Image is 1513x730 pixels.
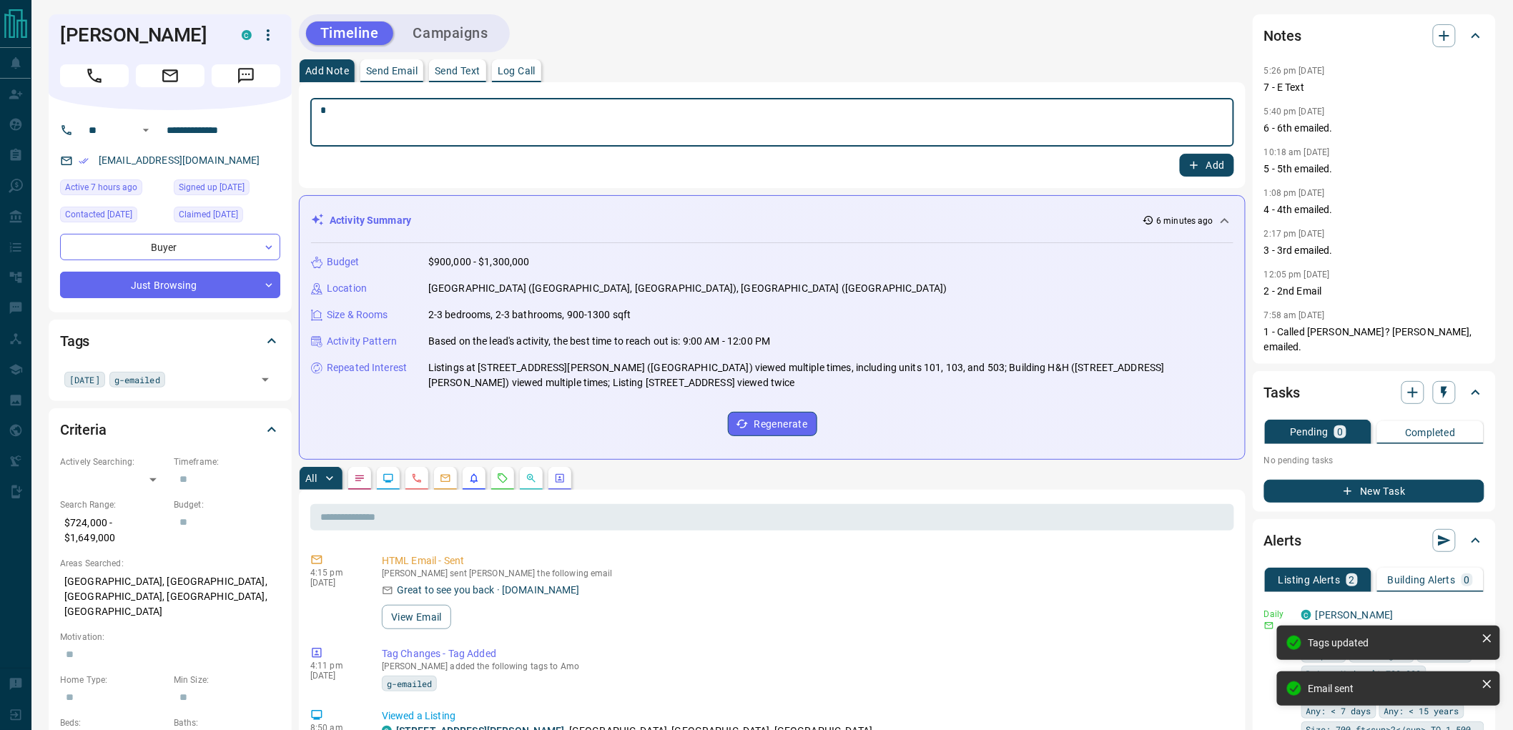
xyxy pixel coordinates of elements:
p: 5:26 pm [DATE] [1264,66,1325,76]
p: 0 [1337,427,1343,437]
p: 1 - Called [PERSON_NAME]? [PERSON_NAME], emailed. [1264,325,1484,355]
p: 12:05 pm [DATE] [1264,270,1330,280]
button: Add [1180,154,1234,177]
button: Open [137,122,154,139]
p: 4:15 pm [310,568,360,578]
a: [PERSON_NAME] [1316,609,1394,621]
div: Tags [60,324,280,358]
div: Notes [1264,19,1484,53]
p: Size & Rooms [327,307,388,322]
span: Signed up [DATE] [179,180,245,194]
svg: Agent Actions [554,473,566,484]
div: Tasks [1264,375,1484,410]
div: Mon Aug 25 2025 [174,207,280,227]
p: Activity Pattern [327,334,397,349]
p: Home Type: [60,674,167,686]
h2: Tasks [1264,381,1300,404]
div: Tags updated [1309,637,1476,648]
p: 10:18 am [DATE] [1264,147,1330,157]
button: Open [255,370,275,390]
p: [DATE] [310,671,360,681]
h2: Notes [1264,24,1301,47]
svg: Opportunities [526,473,537,484]
div: Alerts [1264,523,1484,558]
p: Repeated Interest [327,360,407,375]
div: Mon Sep 22 2025 [60,207,167,227]
p: [PERSON_NAME] sent [PERSON_NAME] the following email [382,568,1228,578]
button: New Task [1264,480,1484,503]
p: 3 - 3rd emailed. [1264,243,1484,258]
span: g-emailed [114,373,160,387]
p: Search Range: [60,498,167,511]
p: Add Note [305,66,349,76]
p: Tag Changes - Tag Added [382,646,1228,661]
svg: Email Verified [79,156,89,166]
h2: Tags [60,330,89,352]
div: Just Browsing [60,272,280,298]
p: Send Email [366,66,418,76]
p: HTML Email - Sent [382,553,1228,568]
svg: Requests [497,473,508,484]
div: Activity Summary6 minutes ago [311,207,1233,234]
p: Listings at [STREET_ADDRESS][PERSON_NAME] ([GEOGRAPHIC_DATA]) viewed multiple times, including un... [428,360,1233,390]
p: 6 - 6th emailed. [1264,121,1484,136]
p: $900,000 - $1,300,000 [428,255,530,270]
svg: Email [1264,621,1274,631]
button: View Email [382,605,451,629]
p: Location [327,281,367,296]
p: Baths: [174,716,280,729]
p: [PERSON_NAME] added the following tags to Amo [382,661,1228,671]
div: condos.ca [242,30,252,40]
p: No pending tasks [1264,450,1484,471]
h1: [PERSON_NAME] [60,24,220,46]
div: Criteria [60,413,280,447]
p: 0 [1464,575,1470,585]
p: 5:40 pm [DATE] [1264,107,1325,117]
svg: Listing Alerts [468,473,480,484]
svg: Emails [440,473,451,484]
span: Message [212,64,280,87]
h2: Alerts [1264,529,1301,552]
div: Sun Oct 12 2025 [60,179,167,199]
div: Buyer [60,234,280,260]
p: $724,000 - $1,649,000 [60,511,167,550]
p: Motivation: [60,631,280,643]
h2: Criteria [60,418,107,441]
p: 6 minutes ago [1157,214,1213,227]
p: 1:08 pm [DATE] [1264,188,1325,198]
p: Log Call [498,66,536,76]
p: Timeframe: [174,455,280,468]
p: Pending [1290,427,1329,437]
p: Actively Searching: [60,455,167,468]
p: 7 - E Text [1264,80,1484,95]
button: Campaigns [399,21,503,45]
p: Budget: [174,498,280,511]
p: Min Size: [174,674,280,686]
p: 2 - 2nd Email [1264,284,1484,299]
p: Send Text [435,66,480,76]
span: Contacted [DATE] [65,207,132,222]
p: Building Alerts [1388,575,1456,585]
p: Viewed a Listing [382,709,1228,724]
p: Budget [327,255,360,270]
div: condos.ca [1301,610,1311,620]
svg: Calls [411,473,423,484]
p: 7:58 am [DATE] [1264,310,1325,320]
p: Beds: [60,716,167,729]
span: Email [136,64,204,87]
a: [EMAIL_ADDRESS][DOMAIN_NAME] [99,154,260,166]
p: 5 - 5th emailed. [1264,162,1484,177]
span: Call [60,64,129,87]
p: [DATE] [310,578,360,588]
p: [GEOGRAPHIC_DATA], [GEOGRAPHIC_DATA], [GEOGRAPHIC_DATA], [GEOGRAPHIC_DATA], [GEOGRAPHIC_DATA] [60,570,280,623]
span: Active 7 hours ago [65,180,137,194]
p: Completed [1405,428,1456,438]
div: Sun Aug 24 2025 [174,179,280,199]
p: 4:11 pm [310,661,360,671]
p: 2 [1349,575,1355,585]
p: 2-3 bedrooms, 2-3 bathrooms, 900-1300 sqft [428,307,631,322]
p: [GEOGRAPHIC_DATA] ([GEOGRAPHIC_DATA], [GEOGRAPHIC_DATA]), [GEOGRAPHIC_DATA] ([GEOGRAPHIC_DATA]) [428,281,947,296]
svg: Notes [354,473,365,484]
p: Great to see you back · [DOMAIN_NAME] [397,583,580,598]
p: Based on the lead's activity, the best time to reach out is: 9:00 AM - 12:00 PM [428,334,770,349]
